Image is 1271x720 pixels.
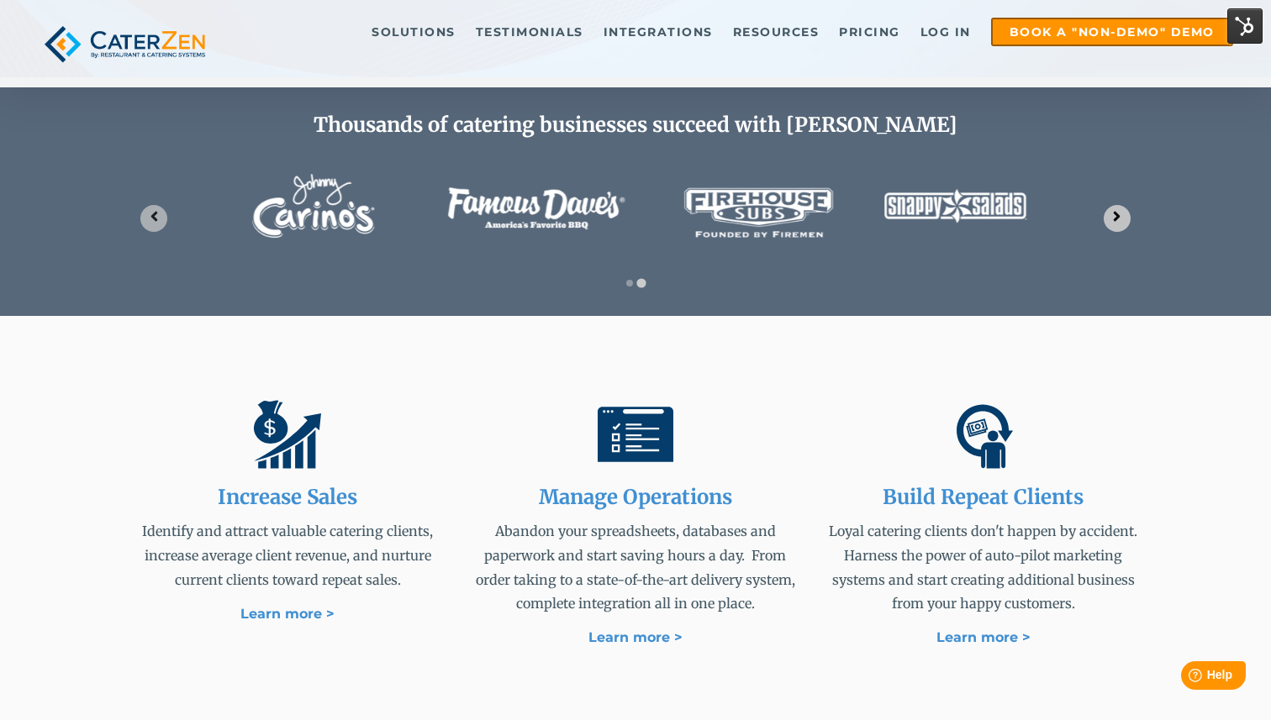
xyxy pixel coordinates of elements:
[127,113,1144,138] h2: Thousands of catering businesses succeed with [PERSON_NAME]
[598,397,673,472] img: Manage catering opertions
[1104,205,1131,232] button: Go to first slide
[936,629,1031,645] a: Learn more >
[38,18,212,71] img: caterzen
[725,19,828,45] a: Resources
[232,147,1039,265] img: caterzen-client-logos-2
[831,19,909,45] a: Pricing
[1121,654,1253,702] iframe: Help widget launcher
[822,519,1144,616] p: Loyal catering clients don't happen by accident. Harness the power of auto-pilot marketing system...
[240,606,335,622] a: Learn more >
[1227,8,1263,44] img: HubSpot Tools Menu Toggle
[127,147,1144,265] div: 2 of 2
[475,519,797,616] p: Abandon your spreadsheets, databases and paperwork and start saving hours a day. From order takin...
[822,486,1144,510] h2: Build Repeat Clients
[127,486,449,510] h2: Increase Sales
[363,19,464,45] a: Solutions
[467,19,592,45] a: Testimonials
[127,147,1144,289] section: Image carousel with 2 slides.
[127,519,449,591] p: Identify and attract valuable catering clients, increase average client revenue, and nurture curr...
[636,278,646,287] button: Go to slide 2
[475,486,797,510] h2: Manage Operations
[946,397,1021,472] img: Build repeat catering clients
[242,18,1232,46] div: Navigation Menu
[140,205,167,232] button: Previous slide
[991,18,1233,46] a: Book a "Non-Demo" Demo
[250,397,325,472] img: Increase catering sales
[626,280,633,286] button: Go to slide 1
[912,19,979,45] a: Log in
[595,19,721,45] a: Integrations
[588,629,683,645] a: Learn more >
[617,275,654,289] div: Select a slide to show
